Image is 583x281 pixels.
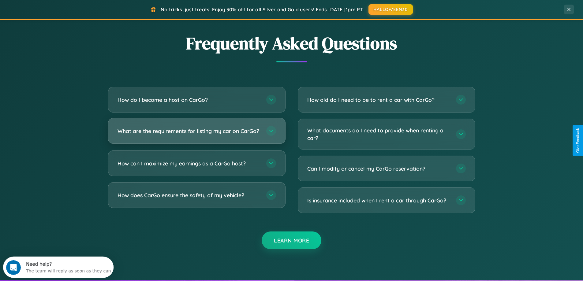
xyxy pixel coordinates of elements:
h3: How do I become a host on CarGo? [118,96,260,104]
button: Learn More [262,231,321,249]
h3: Is insurance included when I rent a car through CarGo? [307,197,450,204]
h3: How does CarGo ensure the safety of my vehicle? [118,191,260,199]
div: Need help? [23,5,108,10]
button: HALLOWEEN30 [368,4,413,15]
span: No tricks, just treats! Enjoy 30% off for all Silver and Gold users! Ends [DATE] 1pm PT. [161,6,364,13]
iframe: Intercom live chat discovery launcher [3,257,114,278]
h3: Can I modify or cancel my CarGo reservation? [307,165,450,172]
h3: How old do I need to be to rent a car with CarGo? [307,96,450,104]
iframe: Intercom live chat [6,260,21,275]
div: Give Feedback [576,128,580,153]
h3: What are the requirements for listing my car on CarGo? [118,127,260,135]
h3: How can I maximize my earnings as a CarGo host? [118,160,260,167]
h3: What documents do I need to provide when renting a car? [307,127,450,142]
h2: Frequently Asked Questions [108,31,475,55]
div: The team will reply as soon as they can [23,10,108,17]
div: Open Intercom Messenger [2,2,114,19]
